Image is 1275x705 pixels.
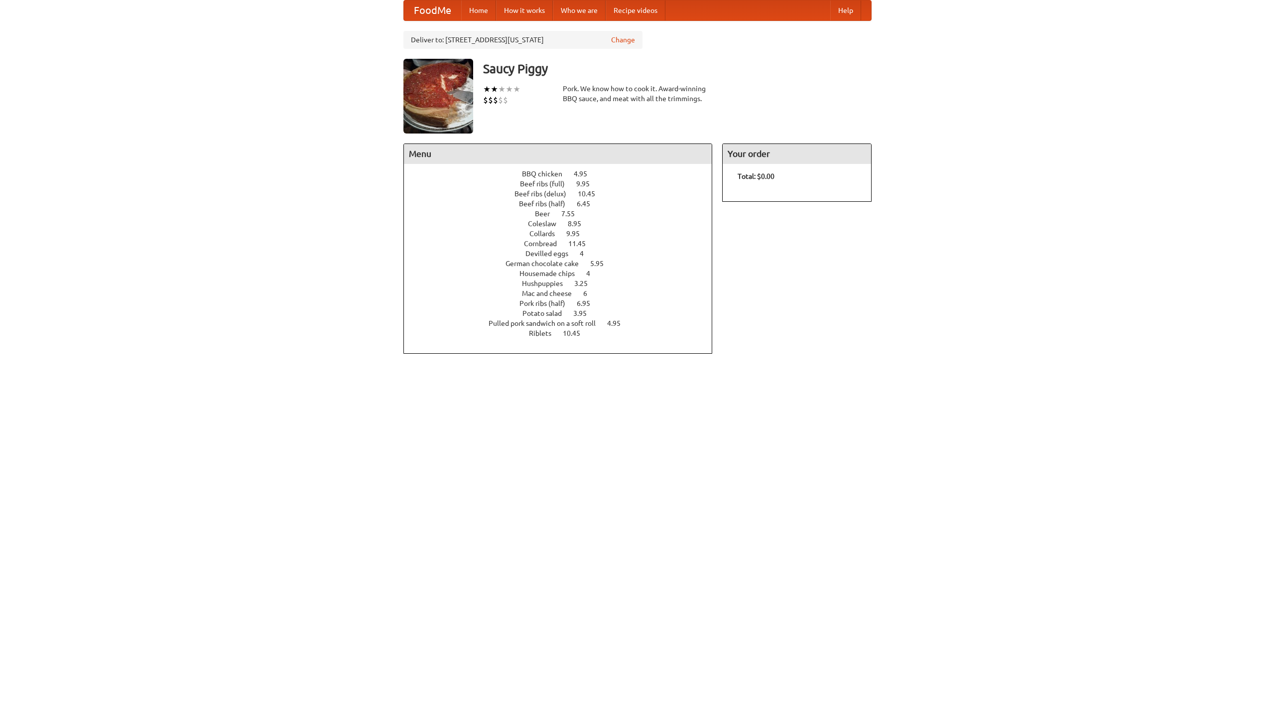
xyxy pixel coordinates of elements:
a: How it works [496,0,553,20]
span: Mac and cheese [522,289,582,297]
a: Who we are [553,0,606,20]
span: 5.95 [590,260,614,268]
span: Coleslaw [528,220,566,228]
span: Devilled eggs [525,250,578,258]
li: $ [483,95,488,106]
li: ★ [513,84,520,95]
li: ★ [498,84,506,95]
span: 11.45 [568,240,596,248]
li: $ [488,95,493,106]
li: $ [498,95,503,106]
a: German chocolate cake 5.95 [506,260,622,268]
span: Potato salad [522,309,572,317]
span: Beef ribs (half) [519,200,575,208]
a: Beef ribs (delux) 10.45 [514,190,614,198]
a: Devilled eggs 4 [525,250,602,258]
span: Beef ribs (delux) [514,190,576,198]
li: $ [493,95,498,106]
span: Pork ribs (half) [519,299,575,307]
span: 4.95 [574,170,597,178]
a: FoodMe [404,0,461,20]
a: Housemade chips 4 [519,270,609,278]
a: Pulled pork sandwich on a soft roll 4.95 [489,319,639,327]
a: Pork ribs (half) 6.95 [519,299,609,307]
a: Cornbread 11.45 [524,240,604,248]
span: 10.45 [578,190,605,198]
span: German chocolate cake [506,260,589,268]
span: 3.95 [573,309,597,317]
a: Change [611,35,635,45]
li: ★ [491,84,498,95]
a: Home [461,0,496,20]
span: Beer [535,210,560,218]
a: Collards 9.95 [529,230,598,238]
a: Beef ribs (full) 9.95 [520,180,608,188]
span: Collards [529,230,565,238]
span: Housemade chips [519,270,585,278]
span: 6.45 [577,200,600,208]
span: 4.95 [607,319,631,327]
span: 4 [580,250,594,258]
li: ★ [483,84,491,95]
span: Cornbread [524,240,567,248]
span: 6.95 [577,299,600,307]
div: Deliver to: [STREET_ADDRESS][US_STATE] [403,31,642,49]
span: 8.95 [568,220,591,228]
a: Coleslaw 8.95 [528,220,600,228]
span: 9.95 [576,180,600,188]
span: 9.95 [566,230,590,238]
img: angular.jpg [403,59,473,134]
h4: Menu [404,144,712,164]
span: Pulled pork sandwich on a soft roll [489,319,606,327]
span: 3.25 [574,280,598,287]
span: 7.55 [561,210,585,218]
span: 4 [586,270,600,278]
span: 6 [583,289,597,297]
span: 10.45 [563,329,590,337]
li: ★ [506,84,513,95]
a: Potato salad 3.95 [522,309,605,317]
a: BBQ chicken 4.95 [522,170,606,178]
h3: Saucy Piggy [483,59,872,79]
li: $ [503,95,508,106]
a: Beer 7.55 [535,210,593,218]
b: Total: $0.00 [738,172,774,180]
a: Recipe videos [606,0,665,20]
a: Riblets 10.45 [529,329,599,337]
a: Hushpuppies 3.25 [522,280,606,287]
div: Pork. We know how to cook it. Award-winning BBQ sauce, and meat with all the trimmings. [563,84,712,104]
a: Beef ribs (half) 6.45 [519,200,609,208]
span: Riblets [529,329,561,337]
a: Help [830,0,861,20]
span: Hushpuppies [522,280,573,287]
h4: Your order [723,144,871,164]
span: Beef ribs (full) [520,180,575,188]
span: BBQ chicken [522,170,572,178]
a: Mac and cheese 6 [522,289,606,297]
